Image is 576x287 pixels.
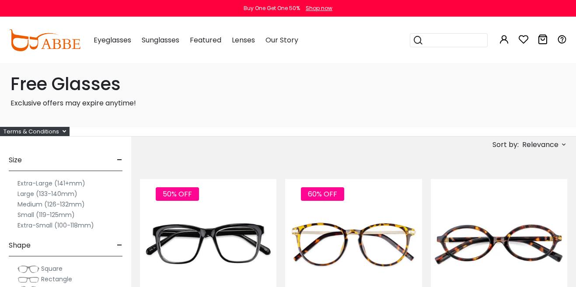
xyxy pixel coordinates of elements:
p: Exclusive offers may expire anytime! [10,98,566,108]
img: Tortoise Knowledge - Acetate ,Universal Bridge Fit [431,210,567,279]
img: Rectangle.png [17,275,39,284]
span: - [117,235,122,256]
span: Our Story [265,35,298,45]
a: Shop now [301,4,332,12]
div: Buy One Get One 50% [244,4,300,12]
span: Featured [190,35,221,45]
img: Tortoise Callie - Combination ,Universal Bridge Fit [285,210,422,279]
span: Lenses [232,35,255,45]
span: - [117,150,122,171]
label: Large (133-140mm) [17,189,77,199]
span: Sunglasses [142,35,179,45]
label: Small (119-125mm) [17,210,75,220]
span: Square [41,264,63,273]
span: Rectangle [41,275,72,283]
span: Shape [9,235,31,256]
img: Gun Laya - Plastic ,Universal Bridge Fit [140,210,276,279]
img: Square.png [17,265,39,273]
span: 60% OFF [301,187,344,201]
label: Medium (126-132mm) [17,199,85,210]
span: 50% OFF [156,187,199,201]
span: Relevance [522,137,559,153]
span: Eyeglasses [94,35,131,45]
label: Extra-Small (100-118mm) [17,220,94,231]
h1: Free Glasses [10,73,566,94]
label: Extra-Large (141+mm) [17,178,85,189]
span: Size [9,150,22,171]
img: abbeglasses.com [9,29,80,51]
div: Shop now [306,4,332,12]
span: Sort by: [492,140,519,150]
